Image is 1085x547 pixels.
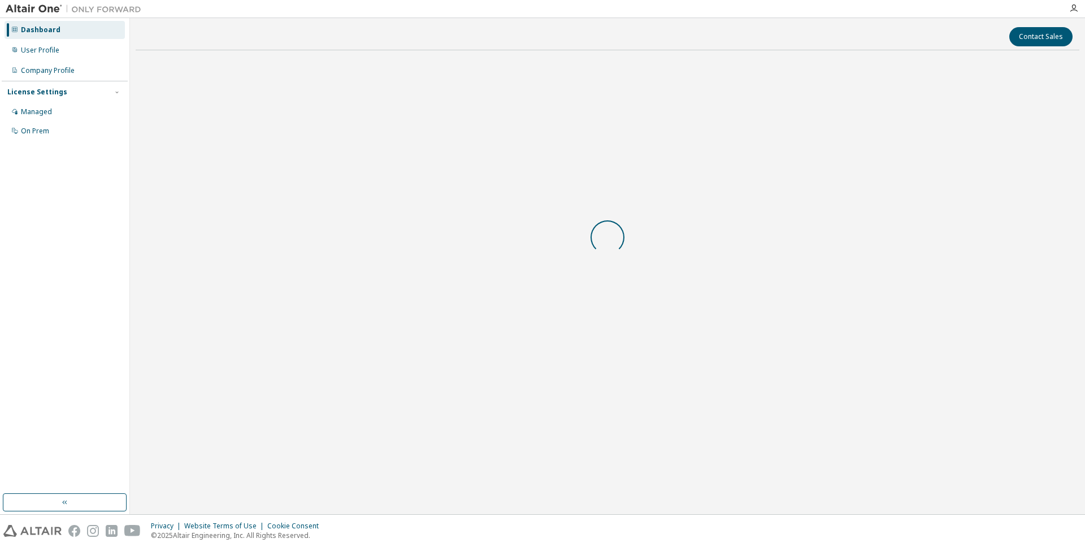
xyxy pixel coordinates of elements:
div: Cookie Consent [267,522,325,531]
div: On Prem [21,127,49,136]
img: Altair One [6,3,147,15]
div: Website Terms of Use [184,522,267,531]
img: facebook.svg [68,525,80,537]
img: youtube.svg [124,525,141,537]
div: Privacy [151,522,184,531]
div: User Profile [21,46,59,55]
div: Managed [21,107,52,116]
p: © 2025 Altair Engineering, Inc. All Rights Reserved. [151,531,325,540]
img: altair_logo.svg [3,525,62,537]
div: Dashboard [21,25,60,34]
div: License Settings [7,88,67,97]
img: linkedin.svg [106,525,118,537]
div: Company Profile [21,66,75,75]
img: instagram.svg [87,525,99,537]
button: Contact Sales [1009,27,1073,46]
